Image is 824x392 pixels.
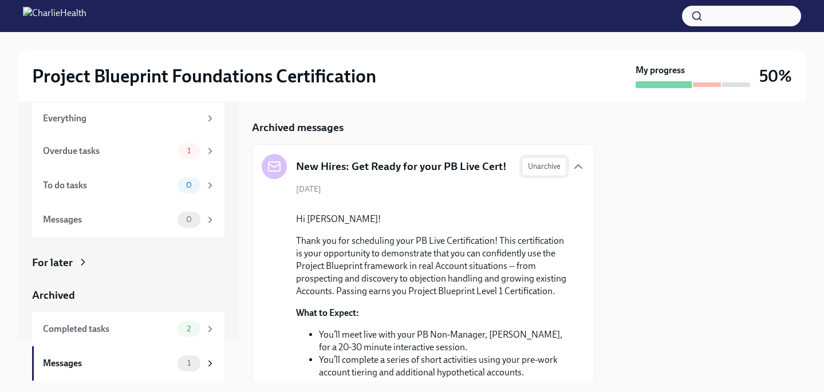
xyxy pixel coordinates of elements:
[32,346,224,381] a: Messages1
[43,179,173,192] div: To do tasks
[296,307,359,318] strong: What to Expect:
[319,328,567,354] li: You’ll meet live with your PB Non-Manager, [PERSON_NAME], for a 20-30 minute interactive session.
[32,312,224,346] a: Completed tasks2
[296,184,321,195] span: [DATE]
[32,103,224,134] a: Everything
[180,146,198,155] span: 1
[43,145,173,157] div: Overdue tasks
[636,64,685,77] strong: My progress
[296,213,567,225] p: Hi [PERSON_NAME]!
[296,159,507,174] h5: New Hires: Get Ready for your PB Live Cert!
[296,235,567,298] p: Thank you for scheduling your PB Live Certification! This certification is your opportunity to de...
[180,324,198,333] span: 2
[32,255,73,270] div: For later
[319,354,567,379] li: You’ll complete a series of short activities using your pre-work account tiering and additional h...
[32,203,224,237] a: Messages0
[32,168,224,203] a: To do tasks0
[528,161,561,172] span: Unarchive
[32,288,224,303] a: Archived
[759,66,792,86] h3: 50%
[43,112,200,125] div: Everything
[43,213,173,226] div: Messages
[179,181,199,189] span: 0
[43,357,173,370] div: Messages
[179,215,199,224] span: 0
[32,65,376,88] h2: Project Blueprint Foundations Certification
[32,134,224,168] a: Overdue tasks1
[32,255,224,270] a: For later
[23,7,86,25] img: CharlieHealth
[180,359,198,367] span: 1
[43,323,173,335] div: Completed tasks
[522,157,567,176] button: Unarchive
[252,120,344,135] h5: Archived messages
